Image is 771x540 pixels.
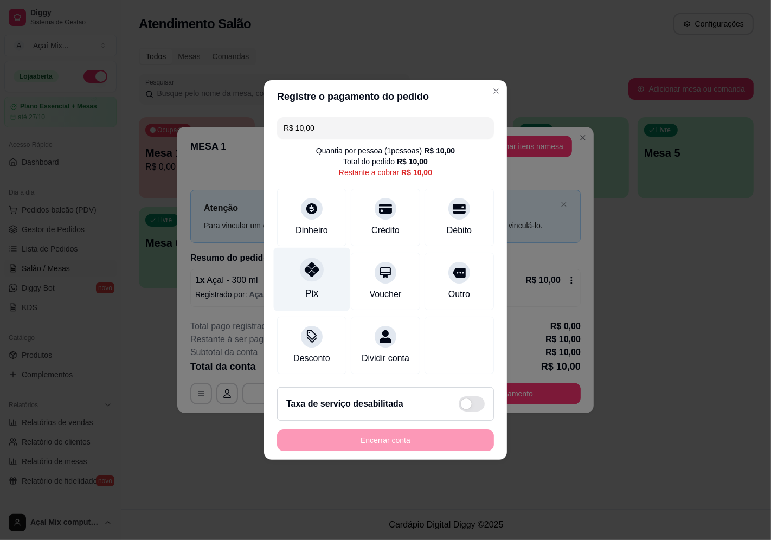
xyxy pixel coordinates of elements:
[447,224,472,237] div: Débito
[370,288,402,301] div: Voucher
[305,286,318,300] div: Pix
[295,224,328,237] div: Dinheiro
[339,167,432,178] div: Restante a cobrar
[487,82,505,100] button: Close
[448,288,470,301] div: Outro
[362,352,409,365] div: Dividir conta
[284,117,487,139] input: Ex.: hambúrguer de cordeiro
[293,352,330,365] div: Desconto
[401,167,432,178] div: R$ 10,00
[343,156,428,167] div: Total do pedido
[264,80,507,113] header: Registre o pagamento do pedido
[286,397,403,410] h2: Taxa de serviço desabilitada
[424,145,455,156] div: R$ 10,00
[316,145,455,156] div: Quantia por pessoa ( 1 pessoas)
[397,156,428,167] div: R$ 10,00
[371,224,400,237] div: Crédito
